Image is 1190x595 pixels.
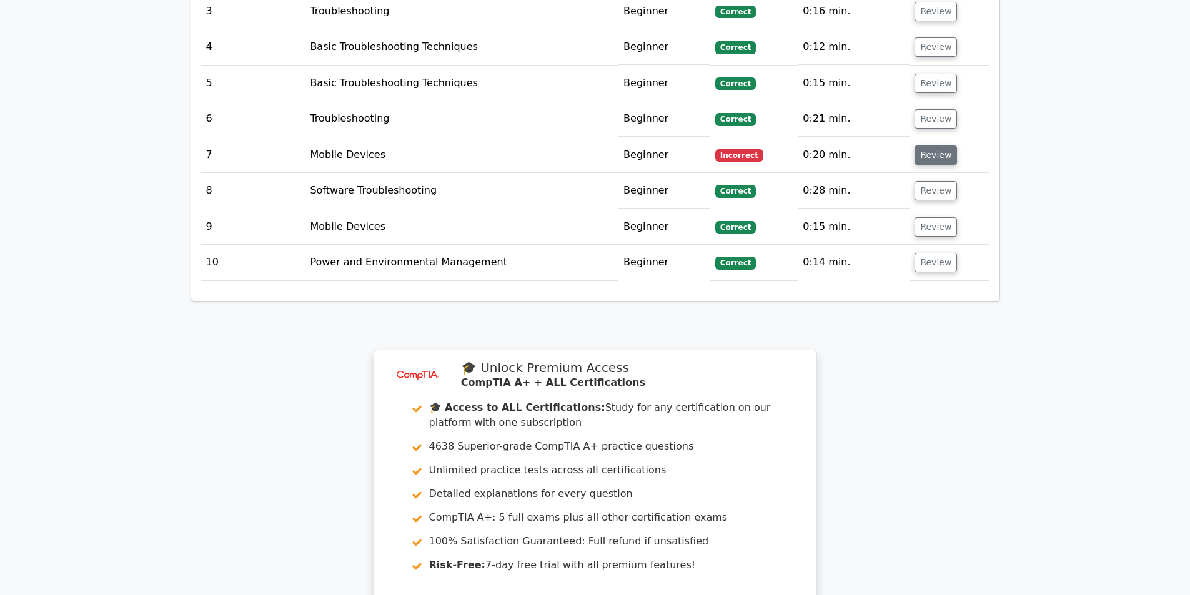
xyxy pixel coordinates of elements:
[201,29,305,65] td: 4
[201,66,305,101] td: 5
[715,41,756,54] span: Correct
[618,101,710,137] td: Beginner
[618,173,710,209] td: Beginner
[618,245,710,280] td: Beginner
[915,74,957,93] button: Review
[798,209,910,245] td: 0:15 min.
[305,101,618,137] td: Troubleshooting
[715,6,756,18] span: Correct
[618,66,710,101] td: Beginner
[715,185,756,197] span: Correct
[915,181,957,200] button: Review
[715,149,763,162] span: Incorrect
[915,37,957,57] button: Review
[305,66,618,101] td: Basic Troubleshooting Techniques
[305,29,618,65] td: Basic Troubleshooting Techniques
[305,137,618,173] td: Mobile Devices
[798,173,910,209] td: 0:28 min.
[915,109,957,129] button: Review
[915,253,957,272] button: Review
[305,173,618,209] td: Software Troubleshooting
[798,66,910,101] td: 0:15 min.
[201,173,305,209] td: 8
[201,245,305,280] td: 10
[798,29,910,65] td: 0:12 min.
[201,101,305,137] td: 6
[305,209,618,245] td: Mobile Devices
[798,245,910,280] td: 0:14 min.
[915,217,957,237] button: Review
[915,145,957,165] button: Review
[201,209,305,245] td: 9
[798,101,910,137] td: 0:21 min.
[715,257,756,269] span: Correct
[305,245,618,280] td: Power and Environmental Management
[618,209,710,245] td: Beginner
[715,113,756,125] span: Correct
[715,221,756,234] span: Correct
[798,137,910,173] td: 0:20 min.
[618,29,710,65] td: Beginner
[715,77,756,90] span: Correct
[915,2,957,21] button: Review
[618,137,710,173] td: Beginner
[201,137,305,173] td: 7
